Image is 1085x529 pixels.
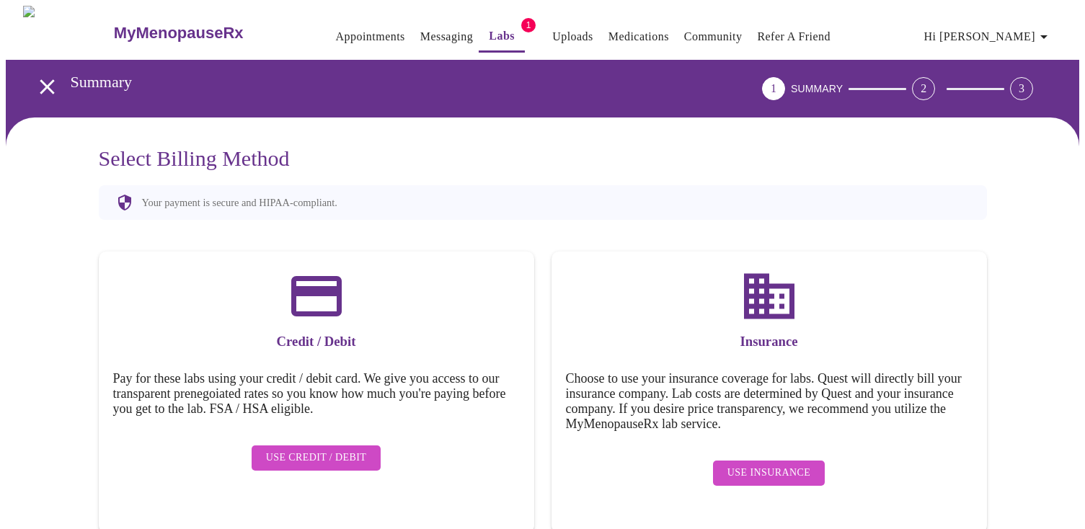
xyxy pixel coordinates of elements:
[112,8,301,58] a: MyMenopauseRx
[252,445,381,471] button: Use Credit / Debit
[113,371,520,417] h5: Pay for these labs using your credit / debit card. We give you access to our transparent prenegoi...
[113,334,520,350] h3: Credit / Debit
[420,27,473,47] a: Messaging
[26,66,68,108] button: open drawer
[757,27,831,47] a: Refer a Friend
[751,22,836,51] button: Refer a Friend
[727,464,810,482] span: Use Insurance
[71,73,682,92] h3: Summary
[912,77,935,100] div: 2
[23,6,112,60] img: MyMenopauseRx Logo
[713,461,825,486] button: Use Insurance
[552,27,593,47] a: Uploads
[566,371,973,432] h5: Choose to use your insurance coverage for labs. Quest will directly bill your insurance company. ...
[1010,77,1033,100] div: 3
[924,27,1053,47] span: Hi [PERSON_NAME]
[566,334,973,350] h3: Insurance
[489,26,515,46] a: Labs
[762,77,785,100] div: 1
[603,22,675,51] button: Medications
[684,27,743,47] a: Community
[336,27,405,47] a: Appointments
[791,83,843,94] span: SUMMARY
[330,22,411,51] button: Appointments
[99,146,987,171] h3: Select Billing Method
[266,449,367,467] span: Use Credit / Debit
[546,22,599,51] button: Uploads
[608,27,669,47] a: Medications
[521,18,536,32] span: 1
[479,22,525,53] button: Labs
[142,197,337,209] p: Your payment is secure and HIPAA-compliant.
[918,22,1058,51] button: Hi [PERSON_NAME]
[114,24,244,43] h3: MyMenopauseRx
[415,22,479,51] button: Messaging
[678,22,748,51] button: Community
